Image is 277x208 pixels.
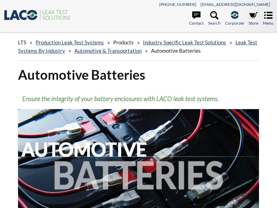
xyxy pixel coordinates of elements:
[249,11,258,26] a: Store
[18,39,257,54] a: Leak Test Systems by Industry
[208,11,221,26] a: Search
[143,39,226,45] a: Industry Specific Leak Test Solutions
[200,2,270,7] a: [EMAIL_ADDRESS][DOMAIN_NAME]
[74,47,142,54] a: Automotive & Transportation
[36,39,104,45] a: Production Leak Test Systems
[18,39,26,45] span: LTS
[225,20,244,26] span: Corporate
[159,2,196,7] a: [PHONE_NUMBER]
[263,11,274,26] a: Menu
[189,11,204,26] a: Contact
[18,33,259,61] div: » » » » » »
[18,66,259,83] h1: Automotive Batteries
[113,39,134,45] span: Products
[151,47,201,54] span: Automotive Batteries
